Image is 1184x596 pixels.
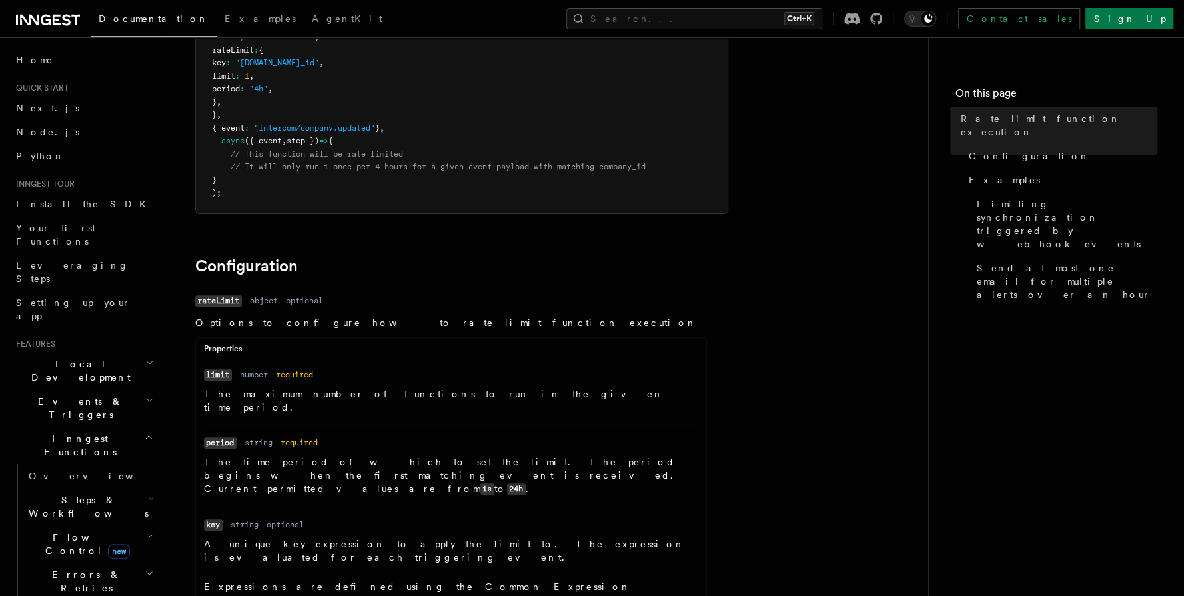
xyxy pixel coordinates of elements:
span: : [235,71,240,81]
span: } [212,97,217,107]
span: Limiting synchronization triggered by webhook events [977,197,1157,251]
span: Install the SDK [16,199,154,209]
span: Examples [225,13,296,24]
span: step }) [287,136,319,145]
span: Steps & Workflows [23,493,149,520]
span: Documentation [99,13,209,24]
span: : [240,84,245,93]
span: : [254,45,259,55]
a: Examples [217,4,304,36]
a: Configuration [195,257,298,275]
dd: required [276,369,313,380]
button: Toggle dark mode [904,11,936,27]
span: rateLimit [212,45,254,55]
button: Inngest Functions [11,427,157,464]
span: ); [212,188,221,197]
code: key [204,519,223,531]
p: A unique key expression to apply the limit to. The expression is evaluated for each triggering ev... [204,537,698,564]
span: Local Development [11,357,145,384]
span: Node.js [16,127,79,137]
span: period [212,84,240,93]
code: period [204,437,237,449]
a: Leveraging Steps [11,253,157,291]
a: Sign Up [1085,8,1173,29]
span: Quick start [11,83,69,93]
span: } [212,110,217,119]
p: The time period of which to set the limit. The period begins when the first matching event is rec... [204,455,698,496]
span: , [268,84,273,93]
button: Local Development [11,352,157,389]
code: rateLimit [195,295,242,307]
span: Events & Triggers [11,395,145,421]
dd: string [245,437,273,448]
span: } [212,175,217,185]
dd: required [281,437,318,448]
a: Python [11,144,157,168]
dd: optional [267,519,304,530]
span: Flow Control [23,531,147,557]
span: Setting up your app [16,297,131,321]
span: Rate limit function execution [961,112,1157,139]
span: { [328,136,333,145]
button: Flow Controlnew [23,525,157,563]
span: , [282,136,287,145]
span: "4h" [249,84,268,93]
span: Examples [969,173,1040,187]
a: Documentation [91,4,217,37]
span: // This function will be rate limited [231,149,403,159]
span: 1 [245,71,249,81]
span: // It will only run 1 once per 4 hours for a given event payload with matching company_id [231,162,646,171]
a: Node.js [11,120,157,144]
span: "[DOMAIN_NAME]_id" [235,58,319,67]
span: , [380,123,384,133]
kbd: Ctrl+K [784,12,814,25]
a: Install the SDK [11,192,157,216]
a: Overview [23,464,157,488]
p: The maximum number of functions to run in the given time period. [204,387,698,414]
a: Send at most one email for multiple alerts over an hour [971,256,1157,307]
code: 1s [480,483,494,495]
span: Configuration [969,149,1090,163]
span: "intercom/company.updated" [254,123,375,133]
span: key [212,58,226,67]
dd: number [240,369,268,380]
h4: On this page [955,85,1157,107]
span: , [319,58,324,67]
a: Examples [963,168,1157,192]
a: Your first Functions [11,216,157,253]
span: Inngest tour [11,179,75,189]
div: Properties [196,343,706,360]
span: Python [16,151,65,161]
dd: string [231,519,259,530]
span: Home [16,53,53,67]
span: , [217,97,221,107]
span: Inngest Functions [11,432,144,459]
a: Rate limit function execution [955,107,1157,144]
span: async [221,136,245,145]
button: Search...Ctrl+K [566,8,822,29]
span: ({ event [245,136,282,145]
span: Leveraging Steps [16,260,129,284]
code: 24h [507,483,526,495]
span: : [245,123,249,133]
dd: object [250,295,278,306]
span: Send at most one email for multiple alerts over an hour [977,261,1157,301]
code: limit [204,369,232,381]
span: { event [212,123,245,133]
span: new [108,544,130,559]
span: Errors & Retries [23,568,145,595]
span: Features [11,339,55,349]
a: Setting up your app [11,291,157,328]
a: AgentKit [304,4,390,36]
a: Configuration [963,144,1157,168]
p: Options to configure how to rate limit function execution [195,316,707,329]
span: limit [212,71,235,81]
span: Your first Functions [16,223,95,247]
span: : [226,58,231,67]
span: , [249,71,254,81]
dd: optional [286,295,323,306]
span: { [259,45,263,55]
a: Home [11,48,157,72]
span: => [319,136,328,145]
a: Contact sales [958,8,1080,29]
